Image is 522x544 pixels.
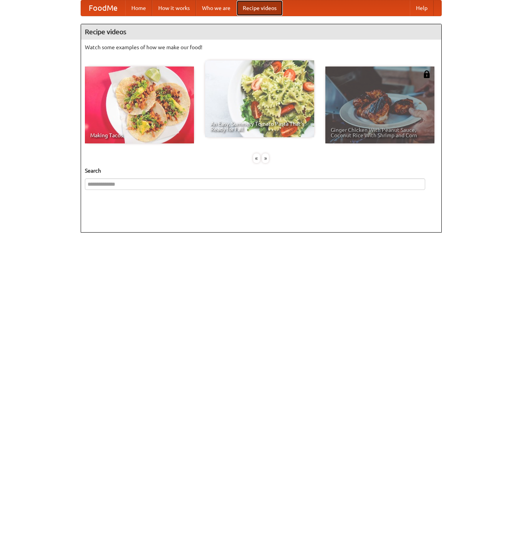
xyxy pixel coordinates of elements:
img: 483408.png [423,70,431,78]
h4: Recipe videos [81,24,441,40]
p: Watch some examples of how we make our food! [85,43,437,51]
a: Who we are [196,0,237,16]
h5: Search [85,167,437,175]
a: Home [125,0,152,16]
a: Recipe videos [237,0,283,16]
a: Help [410,0,434,16]
div: « [253,153,260,163]
a: An Easy, Summery Tomato Pasta That's Ready for Fall [205,60,314,137]
a: Making Tacos [85,67,194,143]
a: How it works [152,0,196,16]
a: FoodMe [81,0,125,16]
span: Making Tacos [90,133,189,138]
div: » [262,153,269,163]
span: An Easy, Summery Tomato Pasta That's Ready for Fall [210,121,309,132]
